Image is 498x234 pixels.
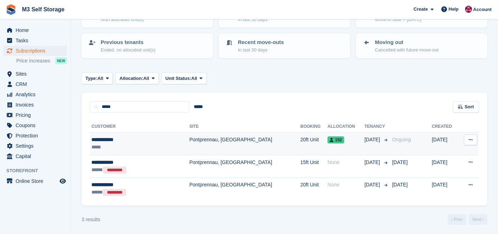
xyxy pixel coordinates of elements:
[328,136,344,143] span: 152
[238,16,280,23] p: In last 30 days
[191,75,197,82] span: All
[238,38,284,47] p: Recent move-outs
[16,79,58,89] span: CRM
[189,121,300,132] th: Site
[448,214,466,225] a: Previous
[16,151,58,161] span: Capital
[4,141,67,151] a: menu
[375,47,438,54] p: Cancelled with future move-out
[364,181,381,189] span: [DATE]
[392,182,408,187] span: [DATE]
[446,214,489,225] nav: Page
[432,121,459,132] th: Created
[449,6,459,13] span: Help
[166,75,191,82] span: Unit Status:
[143,75,149,82] span: All
[16,58,50,64] span: Price increases
[392,159,408,165] span: [DATE]
[16,100,58,110] span: Invoices
[219,34,349,58] a: Recent move-outs In last 30 days
[82,72,113,84] button: Type: All
[4,110,67,120] a: menu
[101,47,156,54] p: Ended, no allocated unit(s)
[4,69,67,79] a: menu
[189,155,300,178] td: Pontprennau, [GEOGRAPHIC_DATA]
[82,34,212,58] a: Previous tenants Ended, no allocated unit(s)
[238,47,284,54] p: In last 30 days
[16,120,58,130] span: Coupons
[6,4,16,15] img: stora-icon-8386f47178a22dfd0bd8f6a31ec36ba5ce8667c1dd55bd0f319d3a0aa187defe.svg
[4,36,67,45] a: menu
[16,141,58,151] span: Settings
[4,89,67,99] a: menu
[16,25,58,35] span: Home
[432,155,459,178] td: [DATE]
[16,89,58,99] span: Analytics
[375,38,438,47] p: Moving out
[101,38,156,47] p: Previous tenants
[97,75,103,82] span: All
[4,131,67,141] a: menu
[82,216,100,223] div: 3 results
[364,121,389,132] th: Tenancy
[4,100,67,110] a: menu
[16,57,67,65] a: Price increases NEW
[328,181,364,189] div: None
[473,6,492,13] span: Account
[16,110,58,120] span: Pricing
[364,136,381,143] span: [DATE]
[16,69,58,79] span: Sites
[6,167,71,174] span: Storefront
[300,121,328,132] th: Booking
[4,151,67,161] a: menu
[4,25,67,35] a: menu
[16,46,58,56] span: Subscriptions
[189,132,300,155] td: Pontprennau, [GEOGRAPHIC_DATA]
[392,137,411,142] span: Ongoing
[189,178,300,200] td: Pontprennau, [GEOGRAPHIC_DATA]
[85,75,97,82] span: Type:
[162,72,207,84] button: Unit Status: All
[119,75,143,82] span: Allocation:
[4,46,67,56] a: menu
[90,121,189,132] th: Customer
[19,4,67,15] a: M3 Self Storage
[4,79,67,89] a: menu
[58,177,67,185] a: Preview store
[375,16,426,23] p: Move-in date > [DATE]
[4,176,67,186] a: menu
[414,6,428,13] span: Create
[328,159,364,166] div: None
[300,132,328,155] td: 20ft Unit
[16,176,58,186] span: Online Store
[300,155,328,178] td: 15ft Unit
[16,36,58,45] span: Tasks
[364,159,381,166] span: [DATE]
[465,6,472,13] img: Nick Jones
[432,178,459,200] td: [DATE]
[300,178,328,200] td: 20ft Unit
[101,16,144,23] p: With allocated unit(s)
[465,103,474,110] span: Sort
[328,121,364,132] th: Allocation
[55,57,67,64] div: NEW
[16,131,58,141] span: Protection
[116,72,159,84] button: Allocation: All
[432,132,459,155] td: [DATE]
[357,34,487,58] a: Moving out Cancelled with future move-out
[469,214,487,225] a: Next
[4,120,67,130] a: menu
